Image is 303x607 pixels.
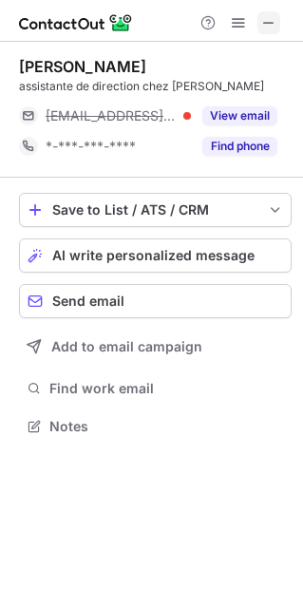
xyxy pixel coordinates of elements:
button: save-profile-one-click [19,193,292,227]
button: Add to email campaign [19,330,292,364]
div: Save to List / ATS / CRM [52,202,258,218]
img: ContactOut v5.3.10 [19,11,133,34]
span: AI write personalized message [52,248,255,263]
span: Send email [52,294,124,309]
button: Find work email [19,375,292,402]
div: [PERSON_NAME] [19,57,146,76]
span: [EMAIL_ADDRESS][DOMAIN_NAME] [46,107,177,124]
button: Reveal Button [202,106,277,125]
button: Notes [19,413,292,440]
button: AI write personalized message [19,238,292,273]
span: Find work email [49,380,284,397]
button: Send email [19,284,292,318]
button: Reveal Button [202,137,277,156]
span: Add to email campaign [51,339,202,354]
div: assistante de direction chez [PERSON_NAME] [19,78,292,95]
span: Notes [49,418,284,435]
